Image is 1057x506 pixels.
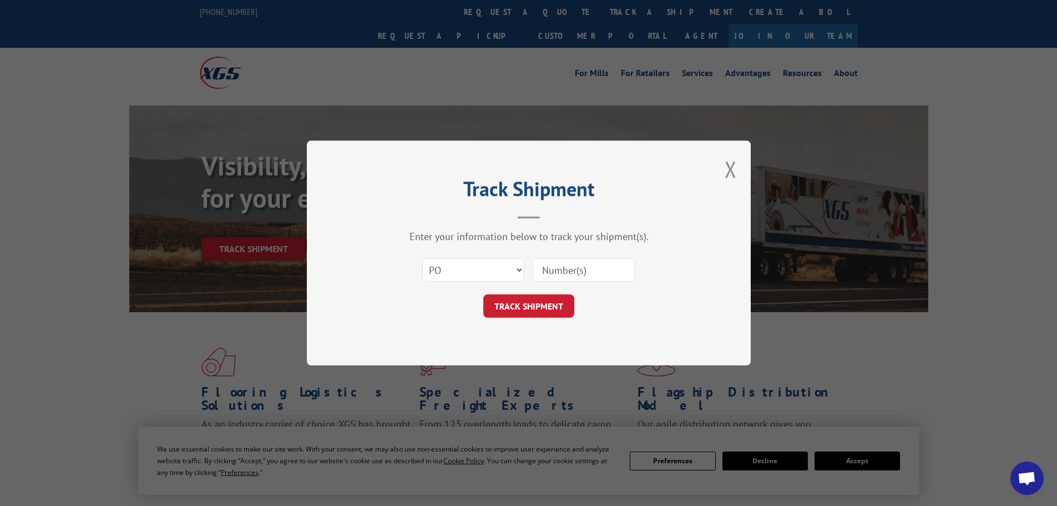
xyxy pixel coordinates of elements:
button: Close modal [725,154,737,184]
button: TRACK SHIPMENT [483,294,574,318]
h2: Track Shipment [362,181,695,202]
div: Open chat [1010,462,1044,495]
div: Enter your information below to track your shipment(s). [362,230,695,243]
input: Number(s) [533,258,635,282]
